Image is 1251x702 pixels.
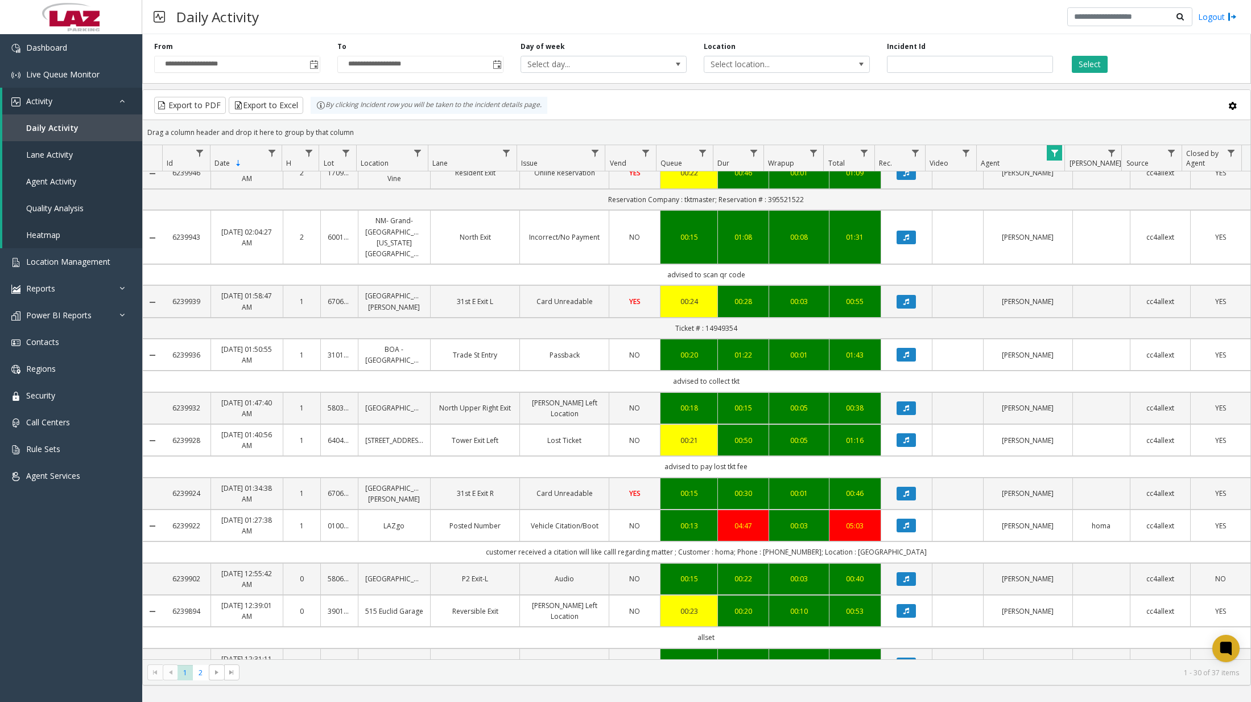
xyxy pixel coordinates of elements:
[365,215,423,259] a: NM- Grand-[GEOGRAPHIC_DATA]-[US_STATE][GEOGRAPHIC_DATA]
[192,145,208,161] a: Id Filter Menu
[527,296,602,307] a: Card Unreadable
[365,483,423,504] a: [GEOGRAPHIC_DATA][PERSON_NAME]
[169,520,204,531] a: 6239922
[836,488,873,499] a: 00:46
[776,435,822,446] div: 00:05
[776,296,822,307] div: 00:03
[616,232,653,243] a: NO
[290,520,313,531] a: 1
[836,350,873,360] div: 01:43
[776,350,822,360] div: 00:01
[725,232,762,243] a: 01:08
[667,520,711,531] div: 00:13
[1198,350,1244,360] a: YES
[169,659,204,670] a: 6239890
[162,456,1250,477] td: advised to pay lost tkt fee
[11,472,20,481] img: 'icon'
[328,520,351,531] a: 010052
[1104,145,1119,161] a: Parker Filter Menu
[11,338,20,347] img: 'icon'
[1215,488,1226,498] span: YES
[527,397,602,419] a: [PERSON_NAME] Left Location
[1137,296,1183,307] a: cc4allext
[11,44,20,53] img: 'icon'
[26,470,80,481] span: Agent Services
[990,167,1066,178] a: [PERSON_NAME]
[907,145,923,161] a: Rec. Filter Menu
[290,659,313,670] a: 0
[26,229,60,240] span: Heatmap
[154,42,173,52] label: From
[629,403,640,413] span: NO
[725,403,762,413] div: 00:15
[725,350,762,360] a: 01:22
[836,167,873,178] div: 01:09
[328,296,351,307] a: 670657
[162,627,1250,648] td: allset
[667,403,711,413] div: 00:18
[26,390,55,401] span: Security
[1198,573,1244,584] a: NO
[26,149,73,160] span: Lane Activity
[990,350,1066,360] a: [PERSON_NAME]
[836,403,873,413] div: 00:38
[836,573,873,584] a: 00:40
[725,488,762,499] a: 00:30
[437,350,513,360] a: Trade St Entry
[667,573,711,584] div: 00:15
[26,363,56,374] span: Regions
[218,654,276,675] a: [DATE] 12:31:11 AM
[11,445,20,454] img: 'icon'
[337,42,346,52] label: To
[776,232,822,243] div: 00:08
[667,435,711,446] a: 00:21
[437,232,513,243] a: North Exit
[746,145,761,161] a: Dur Filter Menu
[990,296,1066,307] a: [PERSON_NAME]
[776,167,822,178] a: 00:01
[365,403,423,413] a: [GEOGRAPHIC_DATA]
[990,232,1066,243] a: [PERSON_NAME]
[1215,232,1226,242] span: YES
[836,606,873,617] div: 00:53
[527,488,602,499] a: Card Unreadable
[667,296,711,307] div: 00:24
[437,488,513,499] a: 31st E Exit R
[437,606,513,617] a: Reversible Exit
[229,97,303,114] button: Export to Excel
[290,606,313,617] a: 0
[1215,168,1226,178] span: YES
[616,488,653,499] a: YES
[1047,145,1062,161] a: Agent Filter Menu
[776,403,822,413] a: 00:05
[616,606,653,617] a: NO
[1215,297,1226,306] span: YES
[629,350,640,360] span: NO
[365,435,423,446] a: [STREET_ADDRESS]
[629,606,640,616] span: NO
[1215,350,1226,360] span: YES
[1198,296,1244,307] a: YES
[1215,436,1226,445] span: YES
[498,145,514,161] a: Lane Filter Menu
[1198,435,1244,446] a: YES
[836,435,873,446] a: 01:16
[1198,232,1244,243] a: YES
[365,573,423,584] a: [GEOGRAPHIC_DATA]
[307,56,320,72] span: Toggle popup
[704,56,836,72] span: Select location...
[1072,56,1108,73] button: Select
[1198,167,1244,178] a: YES
[527,435,602,446] a: Lost Ticket
[629,297,641,306] span: YES
[667,606,711,617] div: 00:23
[143,169,162,178] a: Collapse Details
[316,101,325,110] img: infoIcon.svg
[990,403,1066,413] a: [PERSON_NAME]
[162,371,1250,392] td: advised to collect tkt
[437,573,513,584] a: P2 Exit-L
[169,606,204,617] a: 6239894
[776,520,822,531] div: 00:03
